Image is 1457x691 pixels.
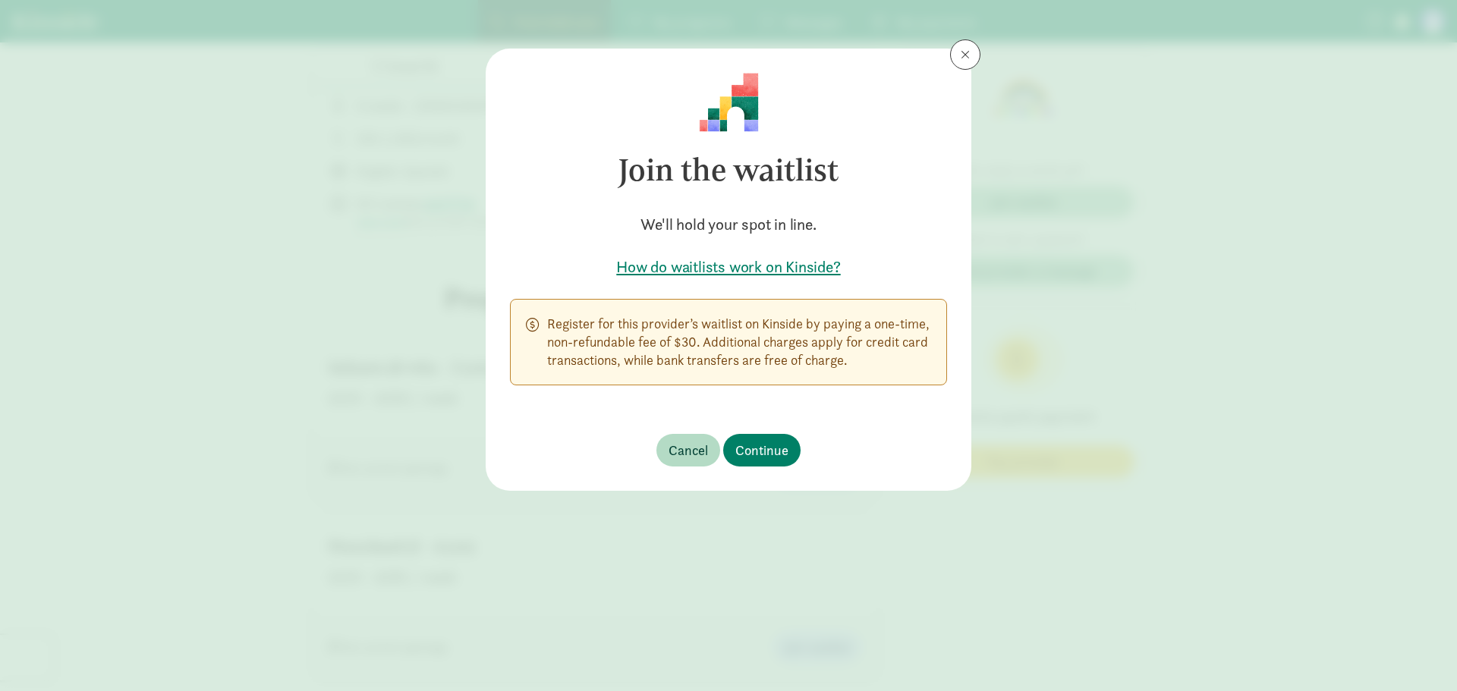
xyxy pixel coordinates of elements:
h3: Join the waitlist [510,132,947,208]
p: Register for this provider’s waitlist on Kinside by paying a one-time, non-refundable fee of $30.... [547,315,931,369]
button: Cancel [656,434,720,466]
span: Cancel [669,440,708,460]
span: Continue [735,440,788,460]
button: Continue [723,434,801,466]
h5: We'll hold your spot in line. [510,214,947,235]
a: How do waitlists work on Kinside? [510,256,947,278]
